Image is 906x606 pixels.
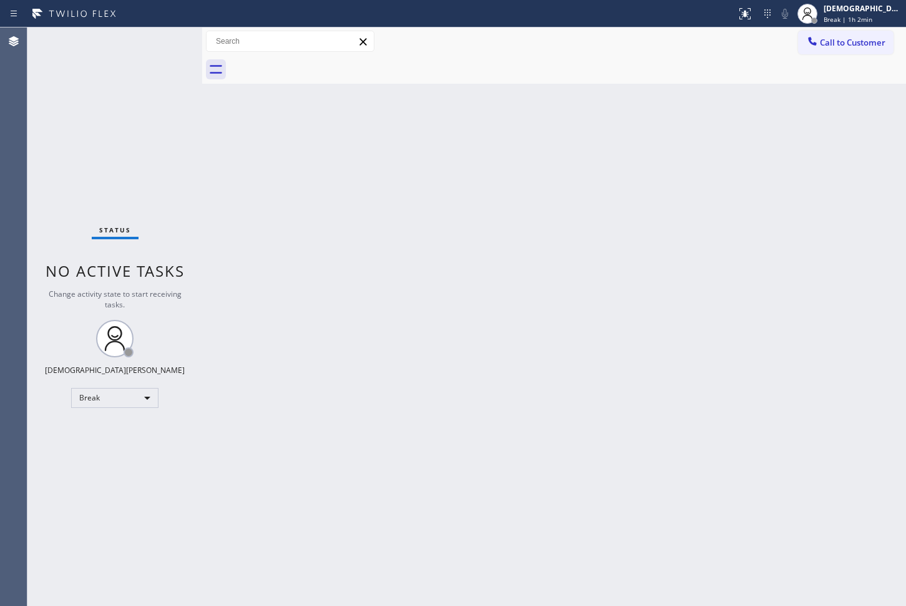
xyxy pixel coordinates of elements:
span: Status [99,226,131,234]
div: [DEMOGRAPHIC_DATA][PERSON_NAME] [824,3,902,14]
input: Search [207,31,374,51]
div: [DEMOGRAPHIC_DATA][PERSON_NAME] [45,365,185,375]
button: Mute [776,5,794,22]
button: Call to Customer [798,31,894,54]
span: Call to Customer [820,37,885,48]
span: Change activity state to start receiving tasks. [49,289,182,310]
span: No active tasks [46,261,185,281]
div: Break [71,388,158,408]
span: Break | 1h 2min [824,15,872,24]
